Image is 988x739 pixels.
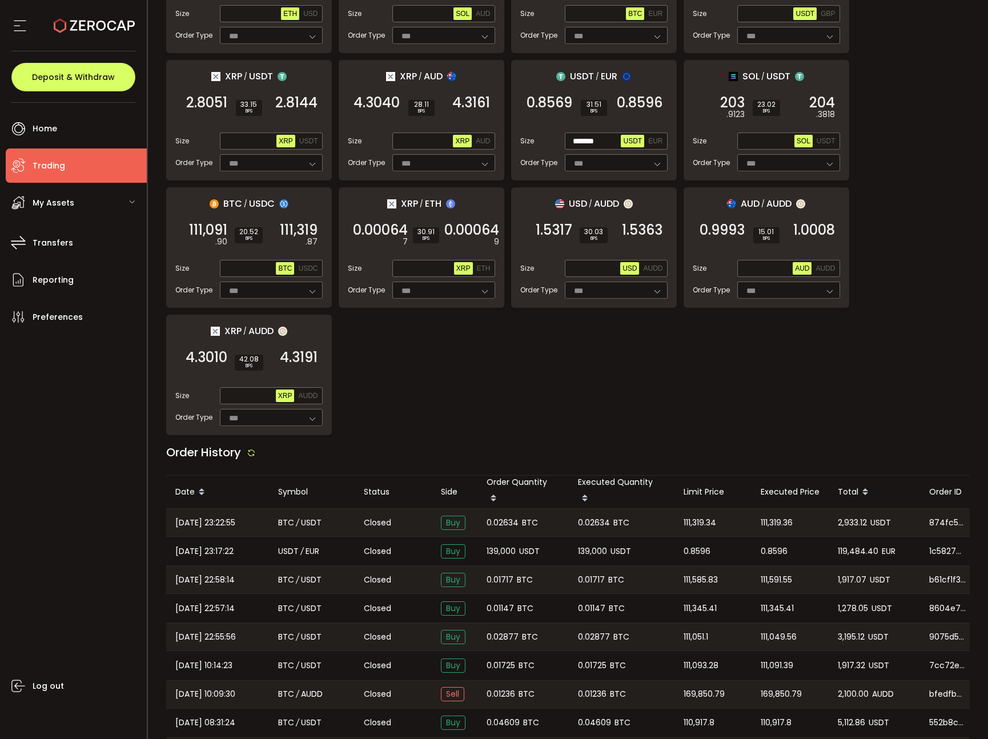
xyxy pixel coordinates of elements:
[578,516,610,529] span: 0.02634
[816,264,835,272] span: AUDD
[301,688,323,701] span: AUDD
[348,30,385,41] span: Order Type
[455,137,469,145] span: XRP
[475,262,493,275] button: ETH
[175,573,235,587] span: [DATE] 22:58:14
[175,688,235,701] span: [DATE] 10:09:30
[929,517,966,529] span: 874fc592-c21f-4ee0-a504-9f8af4153f79
[279,199,288,208] img: usdc_portfolio.svg
[613,516,629,529] span: BTC
[838,545,878,558] span: 119,484.40
[684,659,718,672] span: 111,093.28
[280,224,318,236] span: 111,319
[761,573,792,587] span: 111,591.55
[225,69,242,83] span: XRP
[400,69,417,83] span: XRP
[741,196,760,211] span: AUD
[447,72,456,81] img: aud_portfolio.svg
[175,516,235,529] span: [DATE] 23:22:55
[441,516,465,530] span: Buy
[224,324,242,338] span: XRP
[283,10,297,18] span: ETH
[364,717,391,729] span: Closed
[569,196,587,211] span: USD
[239,356,259,363] span: 42.08
[761,71,765,82] em: /
[279,137,293,145] span: XRP
[175,9,189,19] span: Size
[729,72,738,81] img: sol_portfolio.png
[693,263,706,274] span: Size
[684,688,725,701] span: 169,850.79
[838,573,866,587] span: 1,917.07
[793,224,835,236] span: 1.0008
[852,616,988,739] iframe: Chat Widget
[487,630,519,644] span: 0.02877
[477,264,491,272] span: ETH
[296,262,320,275] button: USDC
[929,545,966,557] span: 1c5827a9-7143-4ec7-81a6-e65020b42b42
[700,224,745,236] span: 0.9993
[175,136,189,146] span: Size
[364,660,391,672] span: Closed
[838,630,865,644] span: 3,195.12
[215,236,227,248] em: .90
[818,7,837,20] button: GBP
[613,630,629,644] span: BTC
[364,545,391,557] span: Closed
[821,10,835,18] span: GBP
[589,199,592,209] em: /
[793,7,817,20] button: USDT
[752,485,829,499] div: Executed Price
[578,688,607,701] span: 0.01236
[522,630,538,644] span: BTC
[278,688,294,701] span: BTC
[300,545,304,558] em: /
[278,573,294,587] span: BTC
[761,545,788,558] span: 0.8596
[727,199,736,208] img: aud_portfolio.svg
[520,136,534,146] span: Size
[223,196,242,211] span: BTC
[364,517,391,529] span: Closed
[403,236,408,248] em: 7
[684,516,716,529] span: 111,319.34
[473,7,492,20] button: AUD
[278,327,287,336] img: zuPXiwguUFiBOIQyqLOiXsnnNitlx7q4LCwEbLHADjIpTka+Lip0HH8D0VTrd02z+wEAAAAASUVORK5CYII=
[296,389,320,402] button: AUDD
[814,135,838,147] button: USDT
[757,108,776,115] i: BPS
[596,71,599,82] em: /
[487,659,515,672] span: 0.01725
[278,602,294,615] span: BTC
[348,263,362,274] span: Size
[578,630,610,644] span: 0.02877
[419,71,422,82] em: /
[301,7,320,20] button: USD
[477,476,569,508] div: Order Quantity
[401,196,418,211] span: XRP
[622,264,637,272] span: USD
[487,716,520,729] span: 0.04609
[816,109,835,121] em: .3818
[487,545,516,558] span: 139,000
[684,573,718,587] span: 111,585.83
[761,716,792,729] span: 110,917.8
[296,573,299,587] em: /
[646,7,665,20] button: EUR
[276,135,295,147] button: XRP
[441,544,465,559] span: Buy
[248,324,274,338] span: AUDD
[813,262,837,275] button: AUDD
[726,109,745,121] em: .9123
[622,224,662,236] span: 1.5363
[487,573,513,587] span: 0.01717
[301,602,322,615] span: USDT
[487,602,514,615] span: 0.01147
[870,573,890,587] span: USDT
[797,137,810,145] span: SOL
[33,158,65,174] span: Trading
[454,262,473,275] button: XRP
[871,602,892,615] span: USDT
